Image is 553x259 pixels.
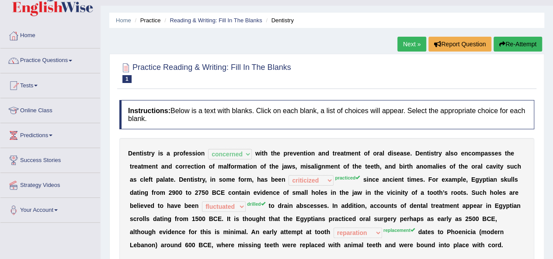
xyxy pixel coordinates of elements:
[202,176,205,183] b: y
[219,176,223,183] b: s
[493,176,497,183] b: n
[292,163,296,170] b: s
[335,175,360,180] sup: practiced
[410,150,412,157] b: .
[210,176,212,183] b: i
[143,163,148,170] b: m
[132,16,160,24] li: Practice
[507,163,510,170] b: s
[269,163,271,170] b: t
[307,150,311,157] b: o
[160,150,163,157] b: s
[316,163,318,170] b: i
[156,163,158,170] b: t
[247,176,252,183] b: m
[296,150,300,157] b: e
[227,163,229,170] b: l
[194,163,196,170] b: t
[282,163,284,170] b: j
[133,176,137,183] b: s
[402,176,404,183] b: t
[400,150,403,157] b: a
[149,176,151,183] b: f
[388,150,392,157] b: d
[438,150,442,157] b: y
[494,150,498,157] b: e
[175,163,179,170] b: c
[170,17,262,24] a: Reading & Writing: Fill In The Blanks
[275,163,278,170] b: e
[0,73,100,95] a: Tests
[249,163,253,170] b: o
[142,150,143,157] b: i
[150,176,153,183] b: t
[212,176,216,183] b: n
[183,163,185,170] b: r
[442,176,445,183] b: e
[377,150,379,157] b: r
[416,176,420,183] b: e
[507,176,511,183] b: u
[325,150,329,157] b: d
[450,150,454,157] b: s
[416,163,420,170] b: a
[139,150,142,157] b: t
[494,37,542,52] button: Re-Attempt
[475,176,479,183] b: g
[132,163,134,170] b: r
[271,150,273,157] b: t
[205,176,207,183] b: ,
[187,176,191,183] b: n
[180,150,184,157] b: o
[264,16,294,24] li: Dentistry
[363,176,367,183] b: s
[264,150,268,157] b: h
[152,163,156,170] b: n
[191,163,194,170] b: c
[195,150,197,157] b: i
[505,150,507,157] b: t
[383,150,384,157] b: l
[247,163,249,170] b: i
[445,176,449,183] b: x
[500,163,503,170] b: y
[149,150,151,157] b: r
[140,176,143,183] b: c
[287,163,292,170] b: w
[0,48,100,70] a: Practice Questions
[443,163,446,170] b: s
[179,163,183,170] b: o
[452,176,457,183] b: m
[355,163,358,170] b: h
[318,150,322,157] b: a
[293,150,296,157] b: v
[464,163,468,170] b: e
[260,163,264,170] b: o
[454,150,458,157] b: o
[158,150,160,157] b: i
[343,163,347,170] b: o
[429,150,431,157] b: i
[262,150,264,157] b: t
[488,150,491,157] b: s
[439,163,443,170] b: e
[160,176,163,183] b: a
[374,163,376,170] b: t
[264,163,266,170] b: f
[475,163,477,170] b: r
[189,150,192,157] b: s
[409,163,413,170] b: h
[201,150,205,157] b: n
[482,176,486,183] b: p
[300,163,306,170] b: m
[119,100,534,129] h4: Below is a text with blanks. Click on each blank, a list of choices will appear. Select the appro...
[352,163,355,170] b: t
[143,150,147,157] b: s
[306,163,307,170] b: i
[407,163,409,170] b: t
[490,176,494,183] b: a
[334,163,338,170] b: n
[436,176,438,183] b: r
[376,163,380,170] b: h
[333,150,335,157] b: t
